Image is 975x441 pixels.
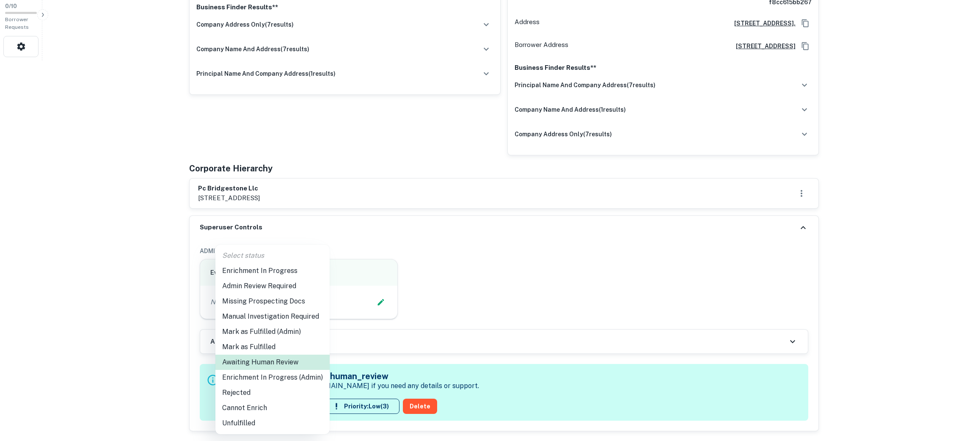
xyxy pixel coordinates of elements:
li: Enrichment In Progress [215,263,330,278]
li: Rejected [215,385,330,400]
li: Manual Investigation Required [215,309,330,324]
li: Mark as Fulfilled (Admin) [215,324,330,339]
li: Unfulfilled [215,416,330,431]
li: Awaiting Human Review [215,355,330,370]
li: Missing Prospecting Docs [215,294,330,309]
li: Cannot Enrich [215,400,330,416]
li: Admin Review Required [215,278,330,294]
li: Mark as Fulfilled [215,339,330,355]
iframe: Chat Widget [933,373,975,414]
li: Enrichment In Progress (Admin) [215,370,330,385]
